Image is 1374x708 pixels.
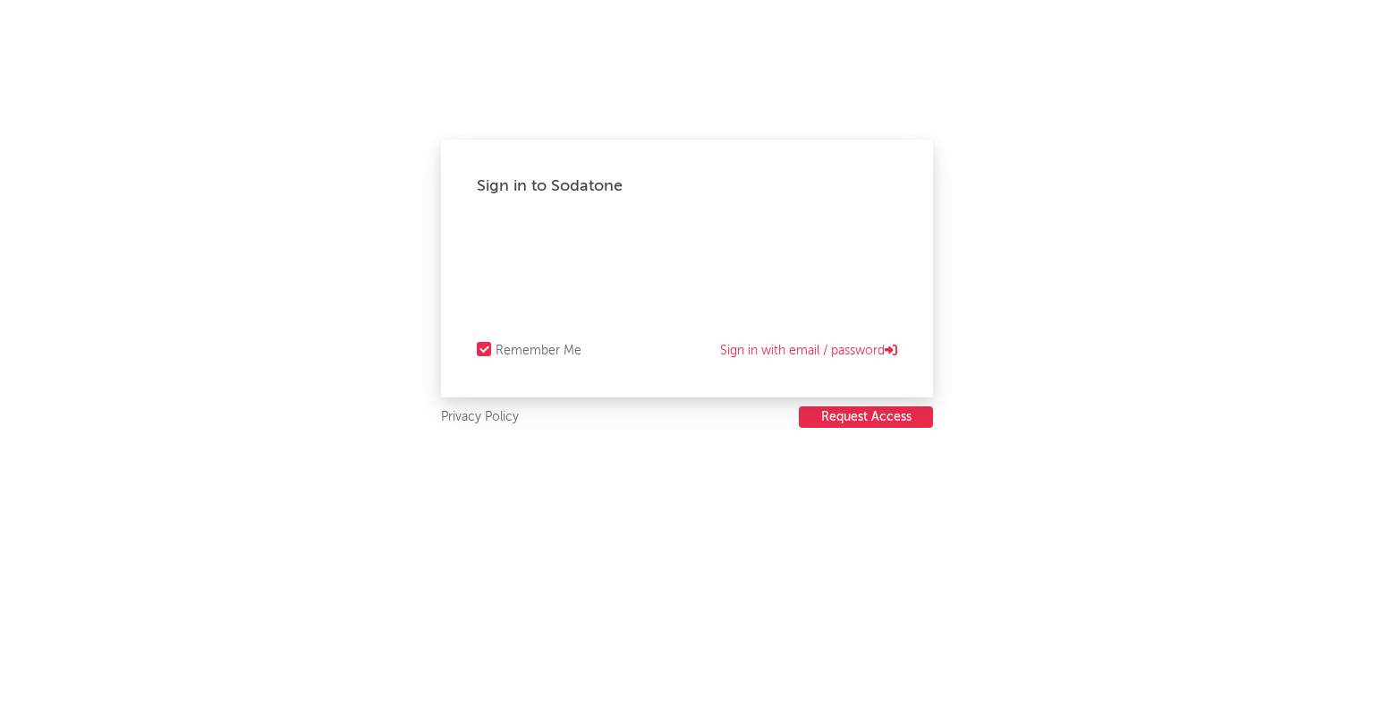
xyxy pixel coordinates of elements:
[720,340,897,362] a: Sign in with email / password
[477,175,897,197] div: Sign in to Sodatone
[799,406,933,428] button: Request Access
[496,340,581,362] div: Remember Me
[441,406,519,429] a: Privacy Policy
